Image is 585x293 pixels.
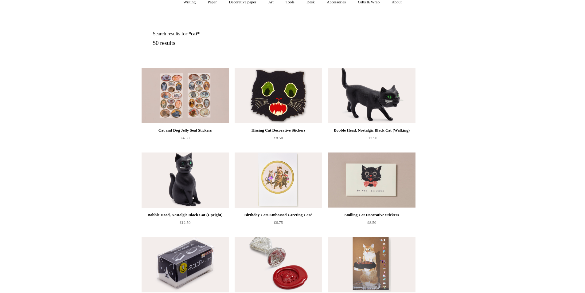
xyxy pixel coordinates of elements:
[235,68,322,123] a: Hissing Cat Decorative Stickers Hissing Cat Decorative Stickers
[367,220,376,225] span: £8.50
[143,127,227,134] div: Cat and Dog Jelly Seal Stickers
[328,68,415,123] img: Bobble Head, Nostalgic Black Cat (Walking)
[328,152,415,208] img: Smiling Cat Decorative Stickers
[153,31,300,37] h1: Search results for:
[143,211,227,219] div: Bobble Head, Nostalgic Black Cat (Upright)
[142,211,229,236] a: Bobble Head, Nostalgic Black Cat (Upright) £12.50
[328,237,415,292] img: Happy Birthday Cat Greeting Card
[142,237,229,292] a: Cat Eraser Cat Eraser
[328,127,415,152] a: Bobble Head, Nostalgic Black Cat (Walking) £12.50
[235,68,322,123] img: Hissing Cat Decorative Stickers
[274,136,283,140] span: £8.50
[274,220,283,225] span: £6.75
[235,127,322,152] a: Hissing Cat Decorative Stickers £8.50
[181,136,189,140] span: £4.50
[235,211,322,236] a: Birthday Cats Embossed Greeting Card £6.75
[235,152,322,208] img: Birthday Cats Embossed Greeting Card
[142,237,229,292] img: Cat Eraser
[180,220,191,225] span: £12.50
[330,127,414,134] div: Bobble Head, Nostalgic Black Cat (Walking)
[328,211,415,236] a: Smiling Cat Decorative Stickers £8.50
[236,211,320,219] div: Birthday Cats Embossed Greeting Card
[153,40,300,47] h5: 50 results
[142,152,229,208] img: Bobble Head, Nostalgic Black Cat (Upright)
[235,237,322,292] a: French Wax Seal, Cheshire Cat French Wax Seal, Cheshire Cat
[235,152,322,208] a: Birthday Cats Embossed Greeting Card Birthday Cats Embossed Greeting Card
[330,211,414,219] div: Smiling Cat Decorative Stickers
[142,152,229,208] a: Bobble Head, Nostalgic Black Cat (Upright) Bobble Head, Nostalgic Black Cat (Upright)
[235,237,322,292] img: French Wax Seal, Cheshire Cat
[328,152,415,208] a: Smiling Cat Decorative Stickers Smiling Cat Decorative Stickers
[366,136,377,140] span: £12.50
[328,237,415,292] a: Happy Birthday Cat Greeting Card Happy Birthday Cat Greeting Card
[142,68,229,123] img: Cat and Dog Jelly Seal Stickers
[142,68,229,123] a: Cat and Dog Jelly Seal Stickers Cat and Dog Jelly Seal Stickers
[236,127,320,134] div: Hissing Cat Decorative Stickers
[328,68,415,123] a: Bobble Head, Nostalgic Black Cat (Walking) Bobble Head, Nostalgic Black Cat (Walking)
[142,127,229,152] a: Cat and Dog Jelly Seal Stickers £4.50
